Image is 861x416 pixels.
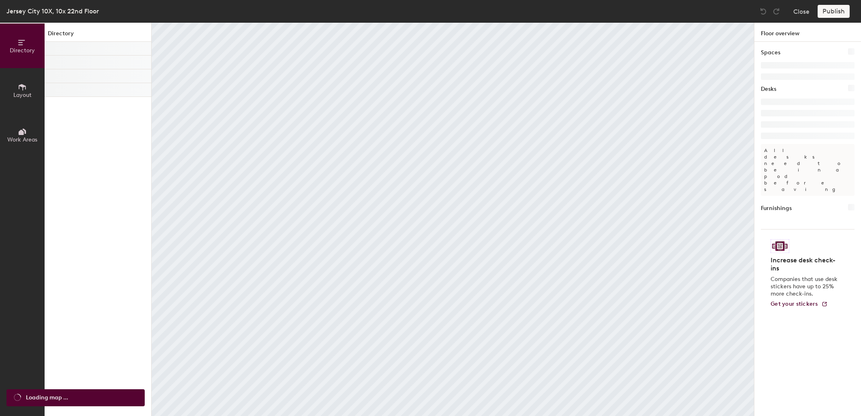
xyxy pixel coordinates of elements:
span: Layout [13,92,32,99]
p: All desks need to be in a pod before saving [761,144,855,196]
h1: Desks [761,85,776,94]
button: Close [793,5,810,18]
span: Get your stickers [771,300,818,307]
h1: Floor overview [754,23,861,42]
p: Companies that use desk stickers have up to 25% more check-ins. [771,276,840,298]
span: Directory [10,47,35,54]
h1: Spaces [761,48,780,57]
div: Jersey City 10X, 10x 22nd Floor [6,6,99,16]
span: Loading map ... [26,393,68,402]
img: Undo [759,7,767,15]
img: Sticker logo [771,239,789,253]
span: Work Areas [7,136,37,143]
h4: Increase desk check-ins [771,256,840,272]
img: Redo [772,7,780,15]
a: Get your stickers [771,301,828,308]
h1: Furnishings [761,204,792,213]
h1: Directory [45,29,151,42]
